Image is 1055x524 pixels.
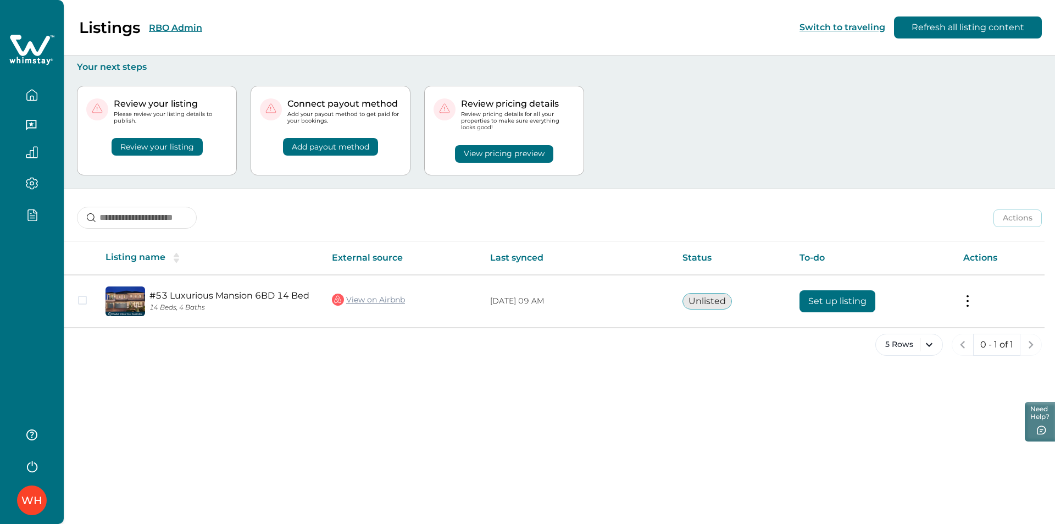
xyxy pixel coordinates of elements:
button: Refresh all listing content [894,16,1042,38]
th: Last synced [481,241,674,275]
img: propertyImage_#53 Luxurious Mansion 6BD 14 Bed [105,286,145,316]
th: External source [323,241,481,275]
th: Status [674,241,791,275]
button: Actions [993,209,1042,227]
button: Switch to traveling [799,22,885,32]
p: Connect payout method [287,98,401,109]
button: View pricing preview [455,145,553,163]
th: Listing name [97,241,323,275]
p: Your next steps [77,62,1042,73]
button: next page [1020,334,1042,356]
p: [DATE] 09 AM [490,296,665,307]
p: Review your listing [114,98,227,109]
button: sorting [165,252,187,263]
a: #53 Luxurious Mansion 6BD 14 Bed [149,290,314,301]
th: To-do [791,241,954,275]
button: Set up listing [799,290,875,312]
div: Whimstay Host [21,487,42,514]
p: Review pricing details [461,98,575,109]
p: Review pricing details for all your properties to make sure everything looks good! [461,111,575,131]
a: View on Airbnb [332,293,405,307]
p: 14 Beds, 4 Baths [149,304,314,312]
button: previous page [952,334,974,356]
button: 0 - 1 of 1 [973,334,1020,356]
button: 5 Rows [875,334,943,356]
th: Actions [954,241,1045,275]
p: Please review your listing details to publish. [114,111,227,124]
button: Unlisted [682,293,732,310]
p: 0 - 1 of 1 [980,339,1013,350]
button: Review your listing [112,138,203,156]
button: Add payout method [283,138,378,156]
button: RBO Admin [149,23,202,33]
p: Add your payout method to get paid for your bookings. [287,111,401,124]
p: Listings [79,18,140,37]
